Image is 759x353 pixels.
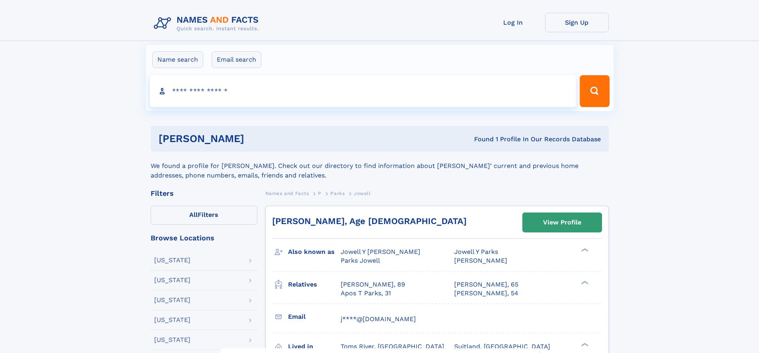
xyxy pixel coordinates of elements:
[454,257,507,264] span: [PERSON_NAME]
[454,280,518,289] a: [PERSON_NAME], 65
[288,310,341,324] h3: Email
[150,75,577,107] input: search input
[543,213,581,232] div: View Profile
[151,152,609,180] div: We found a profile for [PERSON_NAME]. Check out our directory to find information about [PERSON_N...
[579,248,589,253] div: ❯
[579,342,589,347] div: ❯
[454,248,498,255] span: Jowell Y Parks
[545,13,609,32] a: Sign Up
[151,13,265,34] img: Logo Names and Facts
[454,343,550,350] span: Suitland, [GEOGRAPHIC_DATA]
[154,257,190,263] div: [US_STATE]
[341,257,380,264] span: Parks Jowell
[189,211,198,218] span: All
[359,135,601,144] div: Found 1 Profile In Our Records Database
[341,289,391,298] a: Apos T Parks, 31
[159,134,359,144] h1: [PERSON_NAME]
[579,280,589,285] div: ❯
[154,297,190,303] div: [US_STATE]
[272,216,467,226] a: [PERSON_NAME], Age [DEMOGRAPHIC_DATA]
[580,75,609,107] button: Search Button
[341,248,420,255] span: Jowell Y [PERSON_NAME]
[454,289,518,298] a: [PERSON_NAME], 54
[341,343,444,350] span: Toms River, [GEOGRAPHIC_DATA]
[265,188,309,198] a: Names and Facts
[318,191,322,196] span: P
[154,317,190,323] div: [US_STATE]
[152,51,203,68] label: Name search
[288,245,341,259] h3: Also known as
[523,213,602,232] a: View Profile
[341,280,405,289] a: [PERSON_NAME], 89
[154,337,190,343] div: [US_STATE]
[481,13,545,32] a: Log In
[151,190,257,197] div: Filters
[154,277,190,283] div: [US_STATE]
[151,206,257,225] label: Filters
[212,51,261,68] label: Email search
[354,191,371,196] span: Jowell
[318,188,322,198] a: P
[151,234,257,242] div: Browse Locations
[330,188,345,198] a: Parks
[288,278,341,291] h3: Relatives
[330,191,345,196] span: Parks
